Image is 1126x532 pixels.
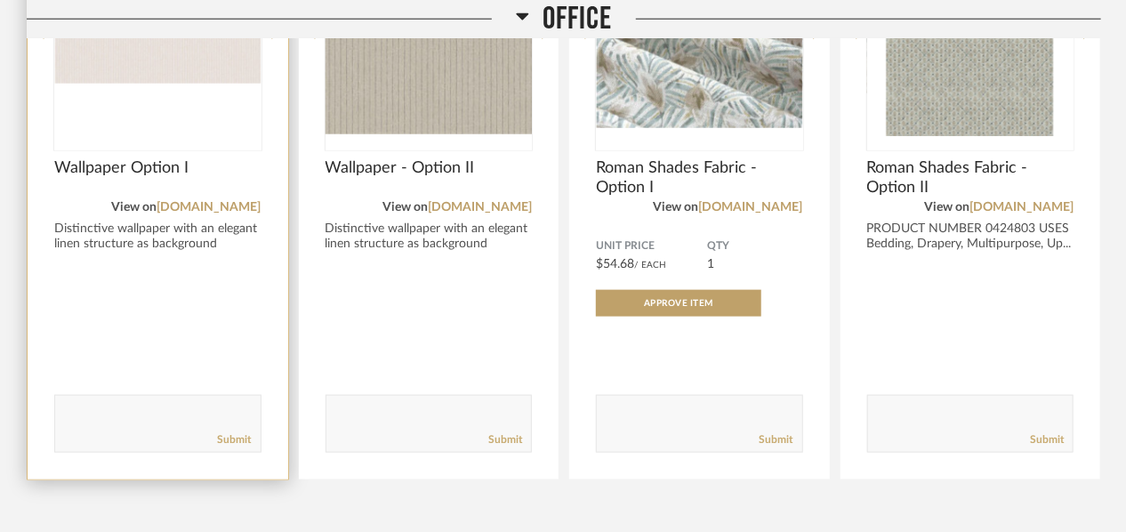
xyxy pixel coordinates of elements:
span: Wallpaper Option I [54,158,261,178]
a: [DOMAIN_NAME] [157,201,261,214]
a: Submit [1030,432,1064,447]
a: Submit [760,432,793,447]
a: [DOMAIN_NAME] [428,201,532,214]
a: [DOMAIN_NAME] [969,201,1074,214]
div: Distinctive wallpaper with an elegant linen structure as background [54,222,261,252]
span: Wallpaper - Option II [326,158,533,178]
span: $54.68 [596,258,634,270]
span: 1 [708,258,715,270]
span: QTY [708,239,803,254]
span: Approve Item [644,299,713,308]
a: Submit [488,432,522,447]
span: / Each [634,261,666,270]
button: Approve Item [596,290,761,317]
span: Unit Price [596,239,708,254]
a: Submit [218,432,252,447]
span: Roman Shades Fabric - Option II [867,158,1074,197]
span: Roman Shades Fabric - Option I [596,158,803,197]
span: View on [382,201,428,214]
span: View on [654,201,699,214]
a: [DOMAIN_NAME] [699,201,803,214]
span: View on [924,201,969,214]
span: View on [112,201,157,214]
div: Distinctive wallpaper with an elegant linen structure as background [326,222,533,252]
div: PRODUCT NUMBER 0424803 USES Bedding, Drapery, Multipurpose, Up... [867,222,1074,252]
